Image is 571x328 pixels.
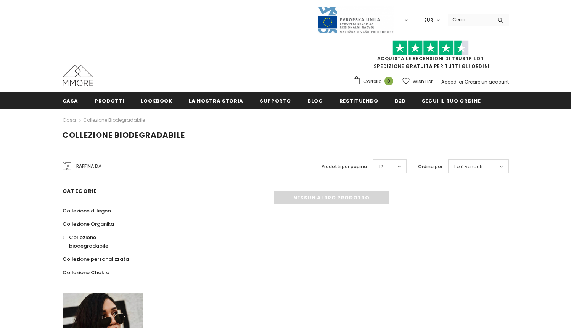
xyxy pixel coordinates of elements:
[63,252,129,266] a: Collezione personalizzata
[63,217,114,231] a: Collezione Organika
[465,79,509,85] a: Creare un account
[402,75,433,88] a: Wish List
[140,97,172,105] span: Lookbook
[418,163,442,170] label: Ordina per
[63,187,97,195] span: Categorie
[441,79,458,85] a: Accedi
[448,14,492,25] input: Search Site
[63,65,93,86] img: Casi MMORE
[352,44,509,69] span: SPEDIZIONE GRATUITA PER TUTTI GLI ORDINI
[260,97,291,105] span: supporto
[63,266,109,279] a: Collezione Chakra
[83,117,145,123] a: Collezione biodegradabile
[63,97,79,105] span: Casa
[454,163,483,170] span: I più venduti
[395,97,405,105] span: B2B
[189,92,243,109] a: La nostra storia
[63,130,185,140] span: Collezione biodegradabile
[384,77,393,85] span: 0
[352,76,397,87] a: Carrello 0
[422,92,481,109] a: Segui il tuo ordine
[339,97,378,105] span: Restituendo
[189,97,243,105] span: La nostra storia
[63,256,129,263] span: Collezione personalizzata
[63,204,111,217] a: Collezione di legno
[69,234,108,249] span: Collezione biodegradabile
[363,78,381,85] span: Carrello
[63,116,76,125] a: Casa
[317,16,394,23] a: Javni Razpis
[95,97,124,105] span: Prodotti
[379,163,383,170] span: 12
[260,92,291,109] a: supporto
[422,97,481,105] span: Segui il tuo ordine
[307,97,323,105] span: Blog
[140,92,172,109] a: Lookbook
[413,78,433,85] span: Wish List
[322,163,367,170] label: Prodotti per pagina
[63,220,114,228] span: Collezione Organika
[395,92,405,109] a: B2B
[63,231,134,252] a: Collezione biodegradabile
[307,92,323,109] a: Blog
[63,92,79,109] a: Casa
[339,92,378,109] a: Restituendo
[377,55,484,62] a: Acquista le recensioni di TrustPilot
[95,92,124,109] a: Prodotti
[424,16,433,24] span: EUR
[392,40,469,55] img: Fidati di Pilot Stars
[63,269,109,276] span: Collezione Chakra
[63,207,111,214] span: Collezione di legno
[317,6,394,34] img: Javni Razpis
[76,162,101,170] span: Raffina da
[459,79,463,85] span: or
